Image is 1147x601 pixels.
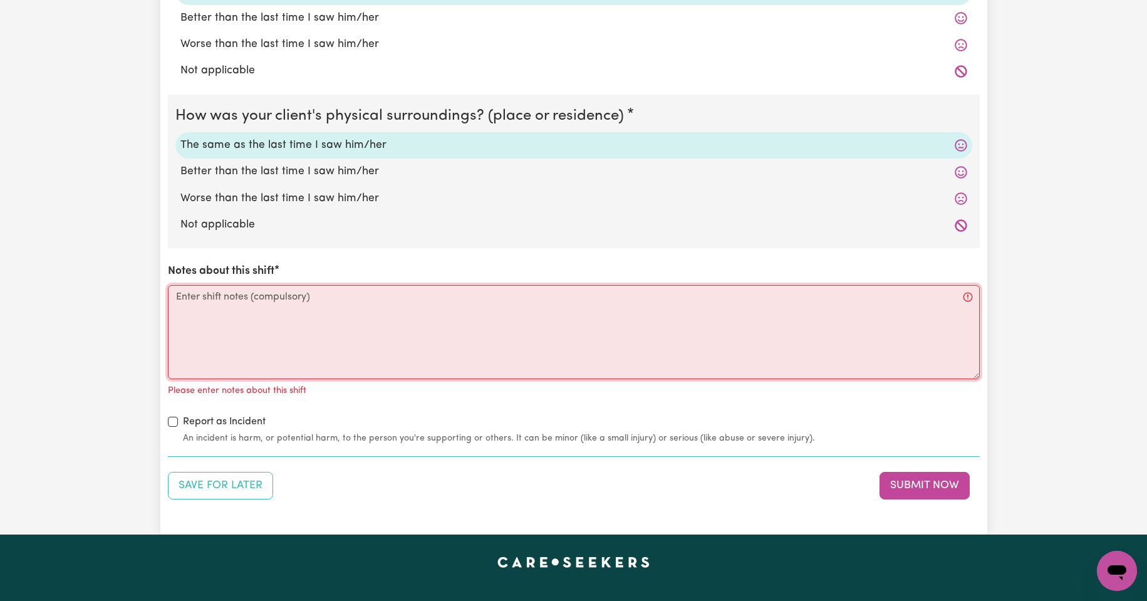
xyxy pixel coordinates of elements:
[168,384,306,398] p: Please enter notes about this shift
[180,63,967,79] label: Not applicable
[1097,551,1137,591] iframe: Button to launch messaging window
[880,472,970,499] button: Submit your job report
[180,137,967,154] label: The same as the last time I saw him/her
[497,557,650,567] a: Careseekers home page
[180,191,967,207] label: Worse than the last time I saw him/her
[168,263,274,280] label: Notes about this shift
[180,36,967,53] label: Worse than the last time I saw him/her
[180,217,967,233] label: Not applicable
[183,432,980,445] small: An incident is harm, or potential harm, to the person you're supporting or others. It can be mino...
[180,164,967,180] label: Better than the last time I saw him/her
[183,414,266,429] label: Report as Incident
[175,105,629,127] legend: How was your client's physical surroundings? (place or residence)
[168,472,273,499] button: Save your job report
[180,10,967,26] label: Better than the last time I saw him/her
